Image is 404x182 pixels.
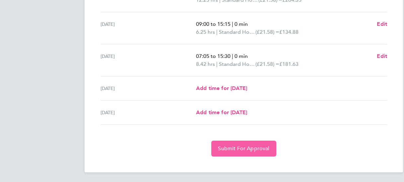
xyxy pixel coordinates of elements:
[101,109,196,116] div: [DATE]
[196,109,247,115] span: Add time for [DATE]
[101,84,196,92] div: [DATE]
[101,52,196,68] div: [DATE]
[377,21,387,27] span: Edit
[232,53,233,59] span: |
[101,20,196,36] div: [DATE]
[279,61,299,67] span: £181.63
[377,20,387,28] a: Edit
[255,61,279,67] span: (£21.58) =
[377,53,387,59] span: Edit
[235,53,248,59] span: 0 min
[377,52,387,60] a: Edit
[196,29,215,35] span: 6.25 hrs
[196,21,231,27] span: 09:00 to 15:15
[196,85,247,91] span: Add time for [DATE]
[216,61,218,67] span: |
[235,21,248,27] span: 0 min
[232,21,233,27] span: |
[196,84,247,92] a: Add time for [DATE]
[216,29,218,35] span: |
[219,60,255,68] span: Standard Hourly
[196,53,231,59] span: 07:05 to 15:30
[196,61,215,67] span: 8.42 hrs
[211,141,276,157] button: Submit For Approval
[219,28,255,36] span: Standard Hourly
[255,29,279,35] span: (£21.58) =
[196,109,247,116] a: Add time for [DATE]
[218,145,269,152] span: Submit For Approval
[279,29,299,35] span: £134.88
